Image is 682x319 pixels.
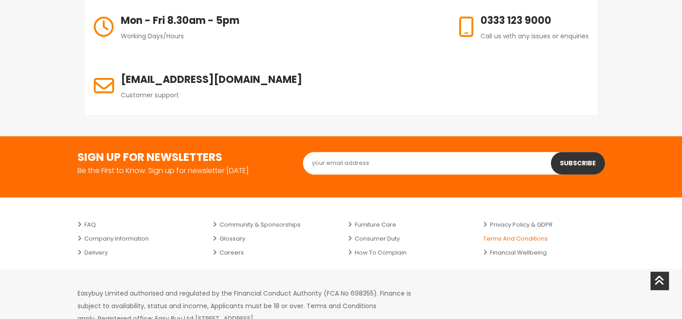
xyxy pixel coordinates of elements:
[78,246,199,260] a: Delivery
[121,72,302,87] h6: [EMAIL_ADDRESS][DOMAIN_NAME]
[78,167,289,174] p: Be the First to Know. Sign up for newsletter [DATE]
[481,13,589,28] h6: 0333 123 9000
[213,232,334,246] a: Glossary
[303,152,605,174] input: your email address
[551,152,605,174] button: Subscribe
[213,246,334,260] a: Careers
[483,232,605,246] a: Terms and Conditions
[348,232,470,246] a: Consumer Duty
[78,152,289,163] h3: SIGN UP FOR NEWSLETTERS
[121,32,184,41] span: Working Days/Hours
[213,218,334,232] a: Community & Sponsorships
[481,32,589,41] span: Call us with any issues or enquiries
[483,246,605,260] a: Financial Wellbeing
[78,218,199,232] a: FAQ
[78,232,199,246] a: Company Information
[121,13,239,28] h6: Mon - Fri 8.30am - 5pm
[483,218,605,232] a: Privacy Policy & GDPR
[348,246,470,260] a: How to Complain
[348,218,470,232] a: Furniture Care
[121,91,179,100] span: Customer support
